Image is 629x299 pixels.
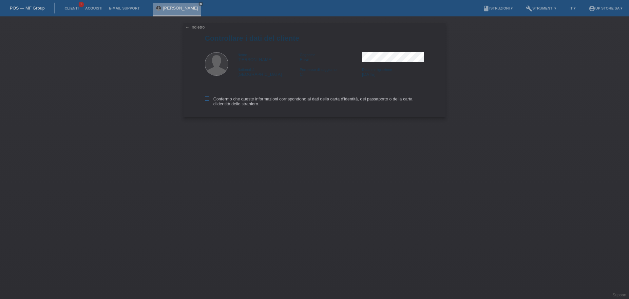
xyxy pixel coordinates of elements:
div: C [300,67,362,77]
span: Nationalità [238,68,255,72]
a: IT ▾ [566,6,579,10]
i: account_circle [589,5,595,12]
span: Cognome [300,53,315,57]
div: [DATE] [362,67,424,77]
a: buildStrumenti ▾ [523,6,560,10]
div: Fusè [300,52,362,62]
i: book [483,5,489,12]
a: E-mail Support [106,6,143,10]
a: [PERSON_NAME] [163,6,198,11]
a: bookIstruzioni ▾ [480,6,516,10]
a: ← Indietro [185,25,205,30]
span: 1 [79,2,84,7]
div: [GEOGRAPHIC_DATA] [238,67,300,77]
a: Clienti [61,6,82,10]
span: Data immigrazione [362,68,392,72]
h1: Controllare i dati del cliente [205,34,424,42]
a: account_circleUp Store SA ▾ [585,6,626,10]
span: Nome [238,53,247,57]
div: [PERSON_NAME] [238,52,300,62]
a: close [199,2,203,6]
label: Confermo che queste informazioni corrispondono ai dati della carta d'identità, del passaporto o d... [205,96,424,106]
a: POS — MF Group [10,6,45,11]
a: Acquisti [82,6,106,10]
span: Permesso di soggiorno [300,68,337,72]
a: Support [613,293,626,297]
i: build [526,5,532,12]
